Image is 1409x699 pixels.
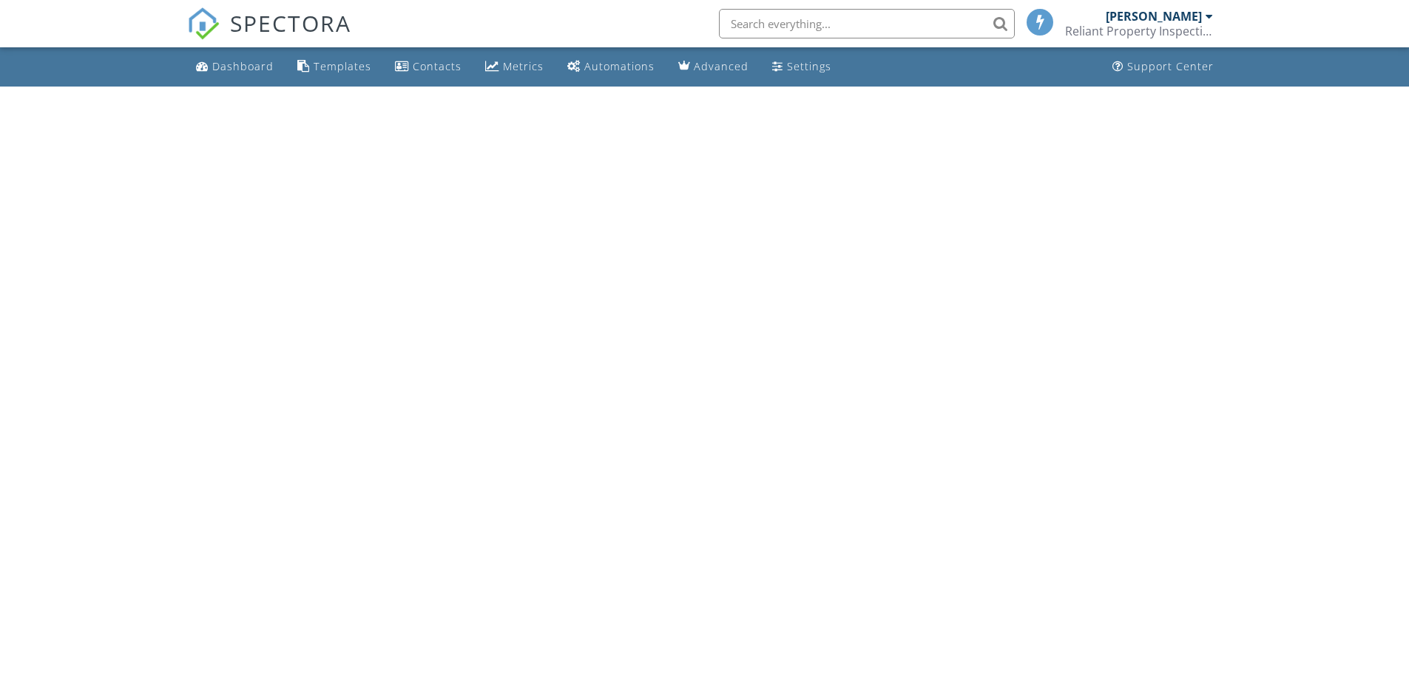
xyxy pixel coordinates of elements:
[561,53,660,81] a: Automations (Basic)
[787,59,831,73] div: Settings
[187,20,351,51] a: SPECTORA
[503,59,544,73] div: Metrics
[1106,53,1220,81] a: Support Center
[413,59,462,73] div: Contacts
[1127,59,1214,73] div: Support Center
[672,53,754,81] a: Advanced
[719,9,1015,38] input: Search everything...
[291,53,377,81] a: Templates
[584,59,655,73] div: Automations
[230,7,351,38] span: SPECTORA
[187,7,220,40] img: The Best Home Inspection Software - Spectora
[212,59,274,73] div: Dashboard
[1065,24,1213,38] div: Reliant Property Inspections
[389,53,467,81] a: Contacts
[479,53,550,81] a: Metrics
[190,53,280,81] a: Dashboard
[766,53,837,81] a: Settings
[314,59,371,73] div: Templates
[1106,9,1202,24] div: [PERSON_NAME]
[694,59,749,73] div: Advanced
